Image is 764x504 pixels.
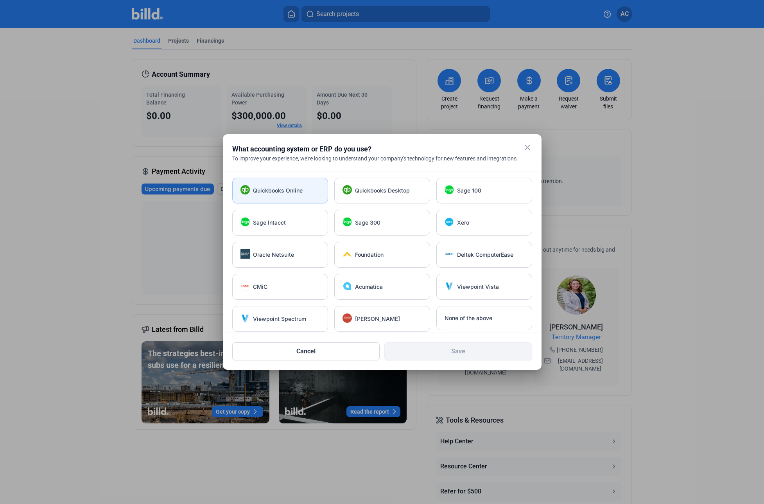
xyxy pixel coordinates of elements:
[253,251,294,259] span: Oracle Netsuite
[253,219,286,227] span: Sage Intacct
[253,283,267,291] span: CMiC
[355,187,410,194] span: Quickbooks Desktop
[457,283,499,291] span: Viewpoint Vista
[232,144,513,155] div: What accounting system or ERP do you use?
[457,187,481,194] span: Sage 100
[232,342,380,360] button: Cancel
[457,251,513,259] span: Deltek ComputerEase
[355,315,400,323] span: [PERSON_NAME]
[355,219,380,227] span: Sage 300
[253,187,303,194] span: Quickbooks Online
[355,251,384,259] span: Foundation
[253,315,306,323] span: Viewpoint Spectrum
[384,342,532,360] button: Save
[523,143,532,152] mat-icon: close
[457,219,469,227] span: Xero
[232,155,532,162] div: To improve your experience, we're looking to understand your company's technology for new feature...
[445,314,492,322] span: None of the above
[355,283,383,291] span: Acumatica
